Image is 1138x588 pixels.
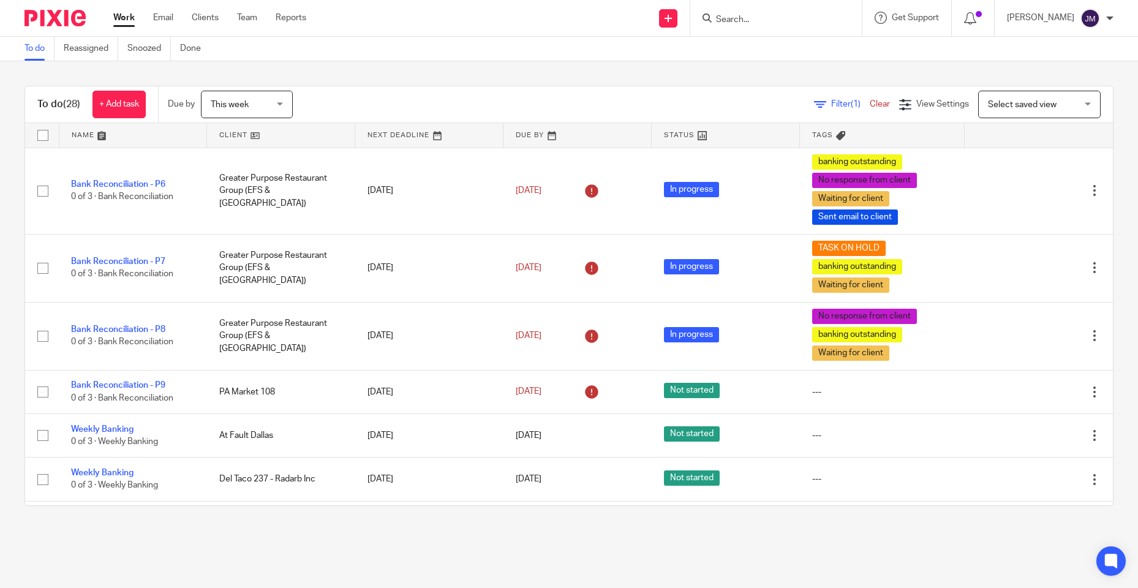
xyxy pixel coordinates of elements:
span: TASK ON HOLD [812,241,886,256]
h1: To do [37,98,80,111]
td: Greater Purpose Restaurant Group (EFS & [GEOGRAPHIC_DATA]) [207,234,355,302]
a: Weekly Banking [71,425,134,434]
a: Clear [870,100,890,108]
a: Email [153,12,173,24]
a: Work [113,12,135,24]
a: Reassigned [64,37,118,61]
span: Waiting for client [812,191,889,206]
td: PA Market 108 [207,370,355,413]
span: [DATE] [516,263,541,272]
td: [DATE] [355,302,503,370]
a: Clients [192,12,219,24]
span: No response from client [812,173,917,188]
p: Due by [168,98,195,110]
span: [DATE] [516,388,541,396]
span: banking outstanding [812,259,902,274]
td: [DATE] [355,234,503,302]
span: 0 of 3 · Bank Reconciliation [71,270,173,279]
td: [DATE] [355,501,503,545]
span: Waiting for client [812,345,889,361]
a: Bank Reconciliation - P6 [71,180,165,189]
span: 0 of 3 · Weekly Banking [71,481,158,490]
td: Greater Purpose Restaurant Group (EFS & [GEOGRAPHIC_DATA]) [207,148,355,234]
span: [DATE] [516,186,541,195]
span: No response from client [812,309,917,324]
span: Not started [664,383,720,398]
span: In progress [664,259,719,274]
div: --- [812,386,952,398]
a: To do [24,37,55,61]
span: Filter [831,100,870,108]
span: banking outstanding [812,154,902,170]
span: This week [211,100,249,109]
span: View Settings [916,100,969,108]
a: Bank Reconciliation - P7 [71,257,165,266]
span: In progress [664,182,719,197]
span: Not started [664,426,720,442]
span: Waiting for client [812,277,889,293]
a: Bank Reconciliation - P9 [71,381,165,390]
span: [DATE] [516,331,541,340]
span: 0 of 3 · Bank Reconciliation [71,338,173,347]
td: Greater Purpose Restaurant Group (EFS & [GEOGRAPHIC_DATA]) [207,302,355,370]
a: Done [180,37,210,61]
a: Weekly Banking [71,469,134,477]
div: --- [812,473,952,485]
span: [DATE] [516,431,541,440]
img: Pixie [24,10,86,26]
a: + Add task [92,91,146,118]
span: Get Support [892,13,939,22]
a: Reports [276,12,306,24]
td: [DATE] [355,370,503,413]
div: --- [812,429,952,442]
span: banking outstanding [812,327,902,342]
span: 0 of 3 · Bank Reconciliation [71,193,173,202]
span: Sent email to client [812,209,898,225]
a: Snoozed [127,37,171,61]
a: Team [237,12,257,24]
p: [PERSON_NAME] [1007,12,1074,24]
img: svg%3E [1080,9,1100,28]
td: [DATE] [355,458,503,501]
td: [DATE] [355,148,503,234]
td: [DATE] [355,413,503,457]
span: Not started [664,470,720,486]
span: Tags [812,132,833,138]
span: [DATE] [516,475,541,483]
td: At Fault Dallas [207,413,355,457]
td: Del Taco 237 - Radarb Inc [207,458,355,501]
span: Select saved view [988,100,1057,109]
span: In progress [664,327,719,342]
a: Bank Reconciliation - P8 [71,325,165,334]
span: (1) [851,100,861,108]
span: 0 of 3 · Bank Reconciliation [71,394,173,402]
span: 0 of 3 · Weekly Banking [71,437,158,446]
span: (28) [63,99,80,109]
td: Greater Purpose Rest Group (Graffiti & VBC) [207,501,355,545]
input: Search [715,15,825,26]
